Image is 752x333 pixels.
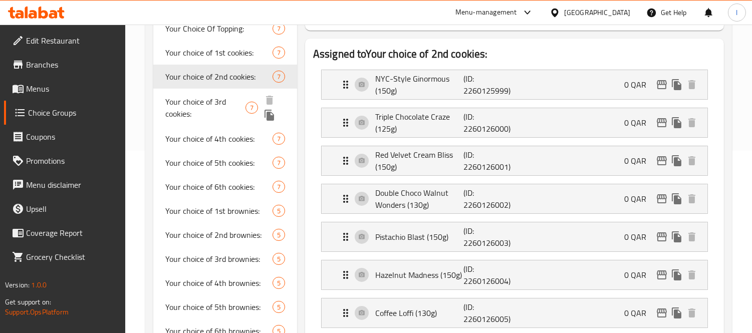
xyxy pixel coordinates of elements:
a: Upsell [4,197,126,221]
p: 0 QAR [624,269,654,281]
li: Expand [313,294,716,332]
div: [GEOGRAPHIC_DATA] [564,7,630,18]
div: Choices [273,229,285,241]
span: 7 [273,158,285,168]
button: duplicate [669,267,684,282]
span: 5 [273,278,285,288]
span: 7 [246,103,258,113]
p: 0 QAR [624,79,654,91]
button: delete [684,229,699,244]
div: Expand [322,222,707,251]
button: duplicate [669,115,684,130]
div: Your choice of 2nd brownies:5 [153,223,297,247]
li: Expand [313,66,716,104]
button: duplicate [669,77,684,92]
span: Your Choice Of Topping: [165,23,273,35]
button: duplicate [669,229,684,244]
button: edit [654,77,669,92]
span: Promotions [26,155,118,167]
p: NYC-Style Ginormous (150g) [375,73,463,97]
div: Expand [322,260,707,289]
span: Your choice of 2nd cookies: [165,71,273,83]
h2: Assigned to Your choice of 2nd cookies: [313,47,716,62]
span: l [736,7,737,18]
button: delete [262,93,277,108]
p: 0 QAR [624,155,654,167]
div: Choices [273,157,285,169]
span: Branches [26,59,118,71]
a: Coverage Report [4,221,126,245]
span: Your choice of 5th brownies: [165,301,273,313]
div: Your Choice Of Topping:7 [153,17,297,41]
span: 7 [273,182,285,192]
span: Your choice of 5th cookies: [165,157,273,169]
span: 5 [273,230,285,240]
div: Choices [273,301,285,313]
div: Choices [245,102,258,114]
span: Upsell [26,203,118,215]
span: Your choice of 2nd brownies: [165,229,273,241]
p: Red Velvet Cream Bliss (150g) [375,149,463,173]
span: Menu disclaimer [26,179,118,191]
span: Your choice of 1st cookies: [165,47,273,59]
div: Expand [322,184,707,213]
button: edit [654,305,669,320]
p: Double Choco Walnut Wonders (130g) [375,187,463,211]
a: Grocery Checklist [4,245,126,269]
div: Your choice of 5th brownies:5 [153,295,297,319]
span: 5 [273,254,285,264]
p: 0 QAR [624,117,654,129]
div: Choices [273,181,285,193]
div: Your choice of 4th cookies:7 [153,127,297,151]
div: Your choice of 1st cookies:7 [153,41,297,65]
button: duplicate [669,153,684,168]
span: 7 [273,72,285,82]
li: Expand [313,218,716,256]
p: (ID: 2260126002) [463,187,523,211]
a: Support.OpsPlatform [5,305,69,318]
p: Pistachio Blast (150g) [375,231,463,243]
div: Expand [322,146,707,175]
button: edit [654,229,669,244]
span: 1.0.0 [31,278,47,291]
a: Branches [4,53,126,77]
button: delete [684,267,699,282]
p: Coffee Loffi (130g) [375,307,463,319]
a: Edit Restaurant [4,29,126,53]
span: 7 [273,48,285,58]
span: Your choice of 3rd brownies: [165,253,273,265]
button: duplicate [262,108,277,123]
button: duplicate [669,305,684,320]
a: Choice Groups [4,101,126,125]
span: Choice Groups [28,107,118,119]
p: (ID: 2260126004) [463,263,523,287]
span: Your choice of 6th cookies: [165,181,273,193]
li: Expand [313,142,716,180]
button: edit [654,191,669,206]
div: Your choice of 6th cookies:7 [153,175,297,199]
li: Expand [313,104,716,142]
span: 7 [273,134,285,144]
p: 0 QAR [624,307,654,319]
span: Coverage Report [26,227,118,239]
span: Coupons [26,131,118,143]
p: 0 QAR [624,231,654,243]
div: Expand [322,108,707,137]
div: Your choice of 3rd brownies:5 [153,247,297,271]
button: delete [684,115,699,130]
span: 5 [273,206,285,216]
span: Get support on: [5,295,51,308]
span: 7 [273,24,285,34]
div: Expand [322,298,707,327]
div: Choices [273,253,285,265]
a: Menu disclaimer [4,173,126,197]
div: Your choice of 2nd cookies:7 [153,65,297,89]
div: Choices [273,71,285,83]
span: Edit Restaurant [26,35,118,47]
p: 0 QAR [624,193,654,205]
div: Your choice of 3rd cookies:7deleteduplicate [153,89,297,127]
div: Your choice of 4th brownies:5 [153,271,297,295]
div: Choices [273,47,285,59]
span: Your choice of 4th brownies: [165,277,273,289]
div: Choices [273,205,285,217]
